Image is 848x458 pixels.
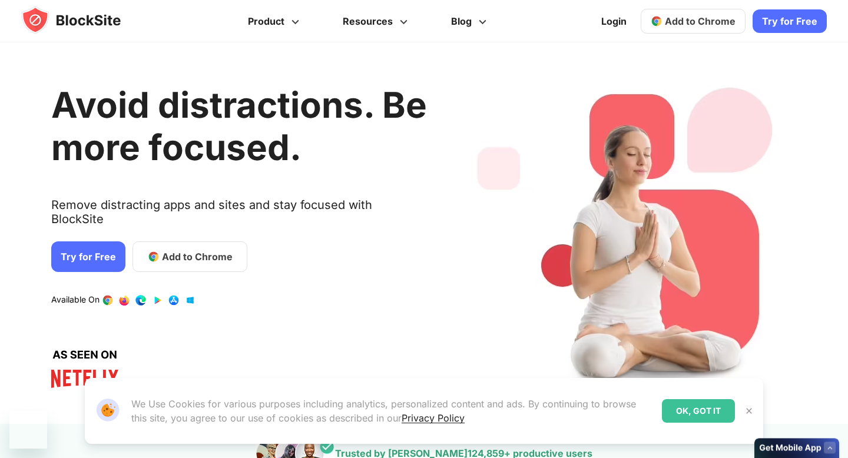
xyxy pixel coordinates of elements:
[741,403,757,419] button: Close
[132,241,247,272] a: Add to Chrome
[51,84,427,168] h1: Avoid distractions. Be more focused.
[651,15,662,27] img: chrome-icon.svg
[162,250,233,264] span: Add to Chrome
[51,294,100,306] text: Available On
[662,399,735,423] div: OK, GOT IT
[51,241,125,272] a: Try for Free
[665,15,736,27] span: Add to Chrome
[744,406,754,416] img: Close
[641,9,746,34] a: Add to Chrome
[21,6,144,34] img: blocksite-icon.5d769676.svg
[594,7,634,35] a: Login
[51,198,427,235] text: Remove distracting apps and sites and stay focused with BlockSite
[753,9,827,33] a: Try for Free
[402,412,465,424] a: Privacy Policy
[131,397,652,425] p: We Use Cookies for various purposes including analytics, personalized content and ads. By continu...
[9,411,47,449] iframe: Button to launch messaging window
